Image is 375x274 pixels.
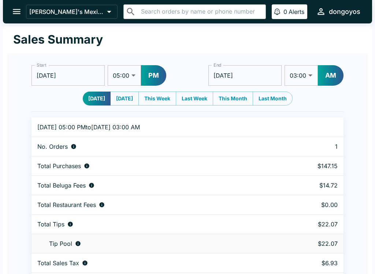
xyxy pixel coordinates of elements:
[49,240,72,247] p: Tip Pool
[278,259,338,267] p: $6.93
[110,92,139,105] button: [DATE]
[37,62,46,68] label: Start
[37,201,96,208] p: Total Restaurant Fees
[31,65,105,86] input: Choose date, selected date is Oct 5, 2025
[213,92,253,105] button: This Month
[37,162,266,170] div: Aggregate order subtotals
[139,7,263,17] input: Search orders by name or phone number
[37,143,266,150] div: Number of orders placed
[37,240,266,247] div: Tips unclaimed by a waiter
[37,259,266,267] div: Sales tax paid by diners
[278,201,338,208] p: $0.00
[289,8,304,15] p: Alerts
[37,259,79,267] p: Total Sales Tax
[37,123,266,131] p: [DATE] 05:00 PM to [DATE] 03:00 AM
[313,4,363,19] button: dongoyos
[138,92,176,105] button: This Week
[29,8,104,15] p: [PERSON_NAME]'s Mexican Food
[278,240,338,247] p: $22.07
[13,32,103,47] h1: Sales Summary
[283,8,287,15] p: 0
[37,221,64,228] p: Total Tips
[278,162,338,170] p: $147.15
[141,65,166,86] button: PM
[278,221,338,228] p: $22.07
[37,221,266,228] div: Combined individual and pooled tips
[208,65,282,86] input: Choose date, selected date is Oct 6, 2025
[37,162,81,170] p: Total Purchases
[37,201,266,208] div: Fees paid by diners to restaurant
[7,2,26,21] button: open drawer
[37,182,266,189] div: Fees paid by diners to Beluga
[176,92,213,105] button: Last Week
[26,5,118,19] button: [PERSON_NAME]'s Mexican Food
[278,143,338,150] p: 1
[253,92,293,105] button: Last Month
[329,7,360,16] div: dongoyos
[318,65,344,86] button: AM
[83,92,111,105] button: [DATE]
[37,182,86,189] p: Total Beluga Fees
[37,143,68,150] p: No. Orders
[214,62,222,68] label: End
[278,182,338,189] p: $14.72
